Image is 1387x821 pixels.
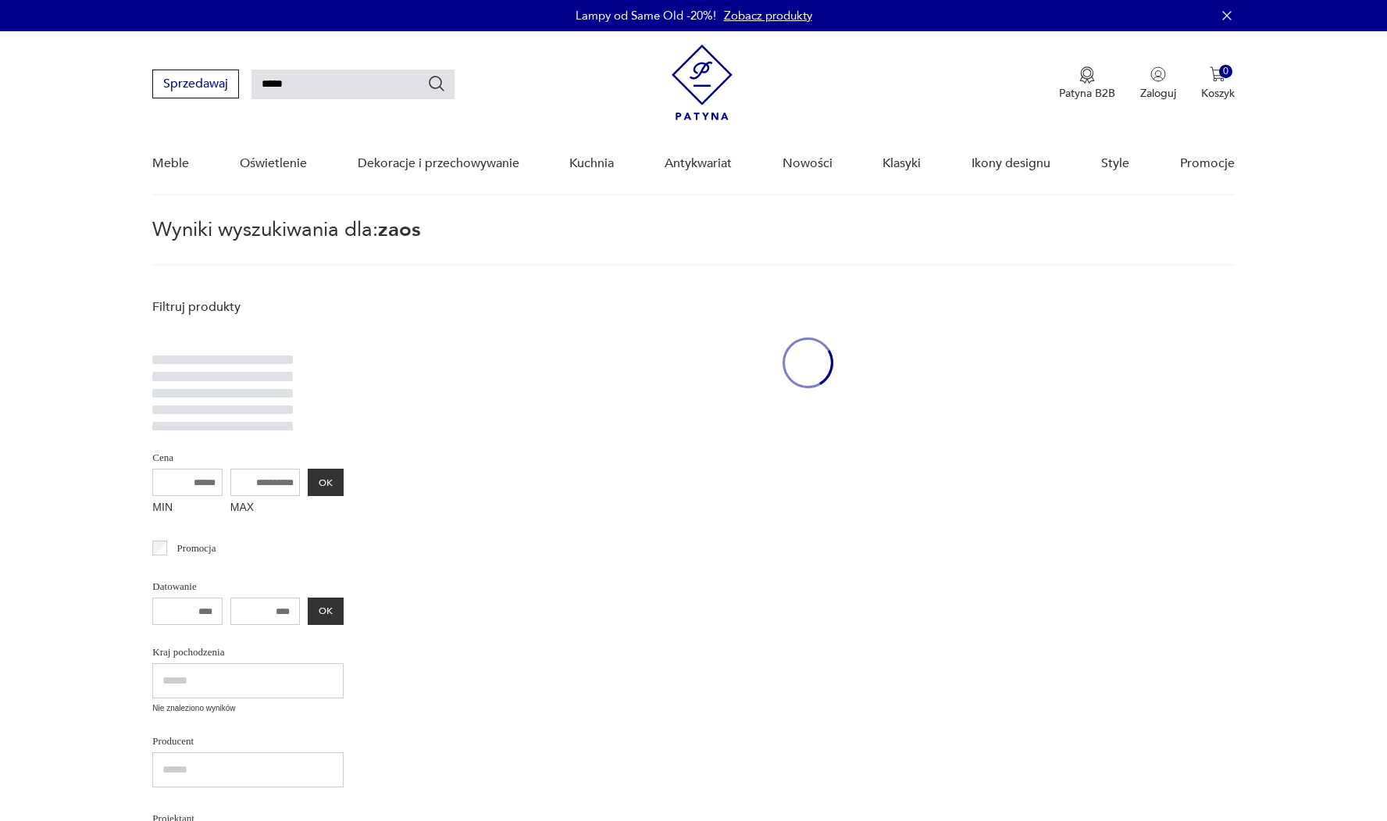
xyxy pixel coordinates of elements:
p: Nie znaleziono wyników [152,702,344,715]
a: Kuchnia [569,134,614,194]
a: Ikona medaluPatyna B2B [1059,66,1115,101]
a: Oświetlenie [240,134,307,194]
button: Patyna B2B [1059,66,1115,101]
a: Nowości [783,134,833,194]
img: Patyna - sklep z meblami i dekoracjami vintage [672,45,733,120]
p: Producent [152,733,344,750]
a: Meble [152,134,189,194]
p: Patyna B2B [1059,86,1115,101]
a: Sprzedawaj [152,80,239,91]
div: 0 [1219,65,1232,78]
a: Zobacz produkty [724,8,812,23]
a: Dekoracje i przechowywanie [358,134,519,194]
button: Szukaj [427,74,446,93]
p: Cena [152,449,344,466]
span: zaos [378,216,421,244]
a: Promocje [1180,134,1235,194]
button: OK [308,469,344,496]
a: Ikony designu [972,134,1050,194]
label: MIN [152,496,223,521]
p: Zaloguj [1140,86,1176,101]
a: Antykwariat [665,134,732,194]
a: Style [1101,134,1129,194]
p: Promocja [177,540,216,557]
p: Wyniki wyszukiwania dla: [152,220,1234,266]
label: MAX [230,496,301,521]
p: Kraj pochodzenia [152,644,344,661]
img: Ikona koszyka [1210,66,1225,82]
p: Lampy od Same Old -20%! [576,8,716,23]
p: Datowanie [152,578,344,595]
button: Sprzedawaj [152,70,239,98]
button: Zaloguj [1140,66,1176,101]
p: Filtruj produkty [152,298,344,316]
p: Koszyk [1201,86,1235,101]
img: Ikonka użytkownika [1150,66,1166,82]
button: 0Koszyk [1201,66,1235,101]
div: oval-loading [783,291,833,435]
img: Ikona medalu [1079,66,1095,84]
button: OK [308,598,344,625]
a: Klasyki [882,134,921,194]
